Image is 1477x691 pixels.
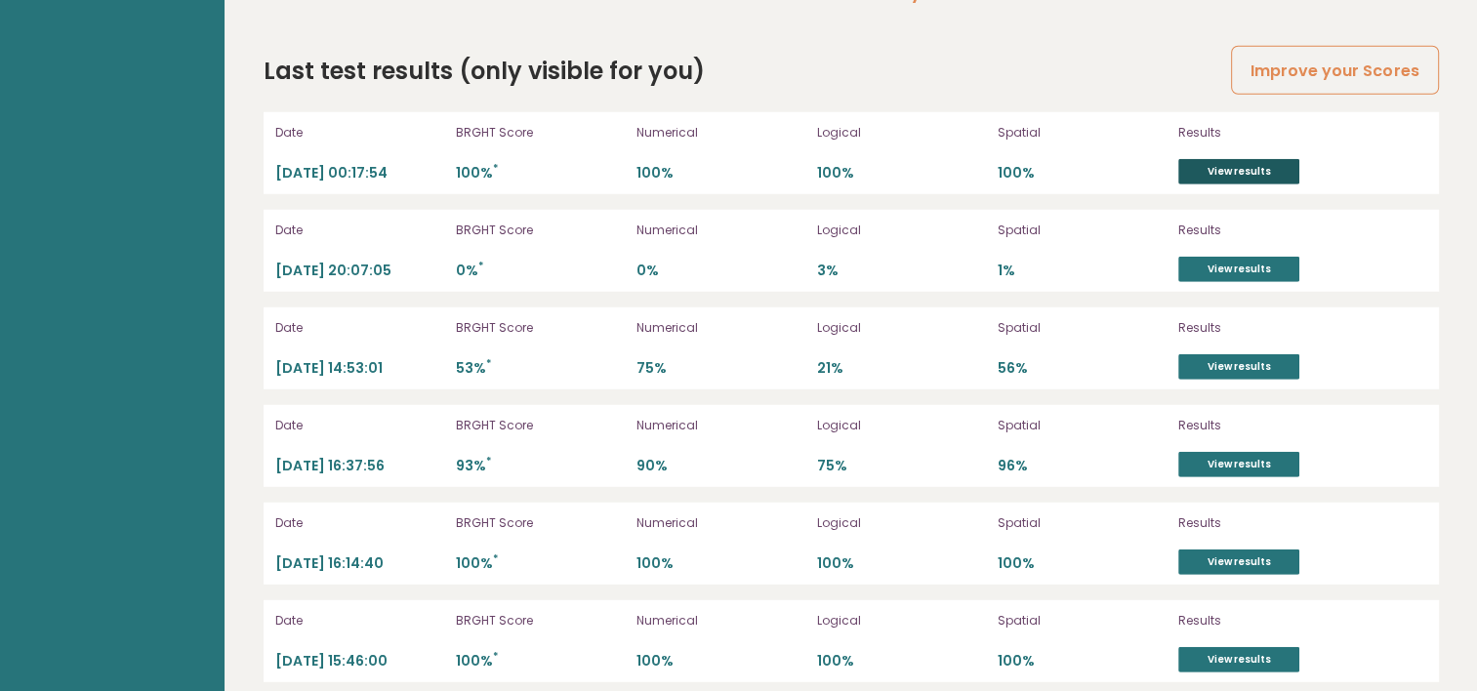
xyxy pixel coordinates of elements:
[275,652,444,671] p: [DATE] 15:46:00
[998,417,1167,434] p: Spatial
[1231,46,1438,96] a: Improve your Scores
[998,612,1167,630] p: Spatial
[817,417,986,434] p: Logical
[817,124,986,142] p: Logical
[1178,124,1383,142] p: Results
[636,457,805,475] p: 90%
[817,514,986,532] p: Logical
[817,612,986,630] p: Logical
[1178,514,1383,532] p: Results
[636,417,805,434] p: Numerical
[456,359,625,378] p: 53%
[1178,319,1383,337] p: Results
[1178,612,1383,630] p: Results
[275,164,444,183] p: [DATE] 00:17:54
[275,417,444,434] p: Date
[636,612,805,630] p: Numerical
[817,652,986,671] p: 100%
[636,652,805,671] p: 100%
[998,457,1167,475] p: 96%
[456,514,625,532] p: BRGHT Score
[817,262,986,280] p: 3%
[817,222,986,239] p: Logical
[998,222,1167,239] p: Spatial
[456,457,625,475] p: 93%
[998,319,1167,337] p: Spatial
[275,124,444,142] p: Date
[456,417,625,434] p: BRGHT Score
[456,262,625,280] p: 0%
[636,319,805,337] p: Numerical
[636,262,805,280] p: 0%
[275,554,444,573] p: [DATE] 16:14:40
[998,164,1167,183] p: 100%
[456,652,625,671] p: 100%
[998,514,1167,532] p: Spatial
[275,612,444,630] p: Date
[817,359,986,378] p: 21%
[817,164,986,183] p: 100%
[1178,417,1383,434] p: Results
[456,164,625,183] p: 100%
[275,457,444,475] p: [DATE] 16:37:56
[1178,222,1383,239] p: Results
[1178,159,1299,184] a: View results
[817,319,986,337] p: Logical
[264,54,705,89] h2: Last test results (only visible for you)
[275,359,444,378] p: [DATE] 14:53:01
[1178,354,1299,380] a: View results
[636,359,805,378] p: 75%
[275,262,444,280] p: [DATE] 20:07:05
[456,554,625,573] p: 100%
[636,222,805,239] p: Numerical
[998,652,1167,671] p: 100%
[636,554,805,573] p: 100%
[1178,452,1299,477] a: View results
[998,262,1167,280] p: 1%
[1178,549,1299,575] a: View results
[998,554,1167,573] p: 100%
[636,124,805,142] p: Numerical
[817,457,986,475] p: 75%
[275,319,444,337] p: Date
[275,514,444,532] p: Date
[636,164,805,183] p: 100%
[998,359,1167,378] p: 56%
[456,319,625,337] p: BRGHT Score
[275,222,444,239] p: Date
[1178,647,1299,672] a: View results
[456,612,625,630] p: BRGHT Score
[998,124,1167,142] p: Spatial
[1178,257,1299,282] a: View results
[636,514,805,532] p: Numerical
[456,124,625,142] p: BRGHT Score
[456,222,625,239] p: BRGHT Score
[817,554,986,573] p: 100%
